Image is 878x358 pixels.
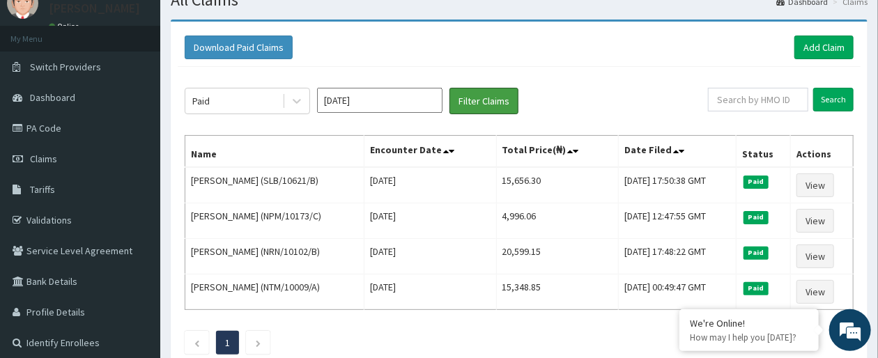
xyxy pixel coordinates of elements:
[364,274,496,310] td: [DATE]
[619,274,737,310] td: [DATE] 00:49:47 GMT
[30,91,75,104] span: Dashboard
[708,88,808,111] input: Search by HMO ID
[744,176,769,188] span: Paid
[185,167,364,203] td: [PERSON_NAME] (SLB/10621/B)
[619,167,737,203] td: [DATE] 17:50:38 GMT
[185,136,364,168] th: Name
[185,36,293,59] button: Download Paid Claims
[317,88,442,113] input: Select Month and Year
[30,61,101,73] span: Switch Providers
[185,274,364,310] td: [PERSON_NAME] (NTM/10009/A)
[364,239,496,274] td: [DATE]
[496,136,618,168] th: Total Price(₦)
[737,136,791,168] th: Status
[690,332,808,343] p: How may I help you today?
[744,247,769,259] span: Paid
[364,136,496,168] th: Encounter Date
[49,2,140,15] p: [PERSON_NAME]
[690,317,808,329] div: We're Online!
[791,136,854,168] th: Actions
[449,88,518,114] button: Filter Claims
[30,153,57,165] span: Claims
[7,223,265,272] textarea: Type your message and hit 'Enter'
[744,282,769,295] span: Paid
[192,94,210,108] div: Paid
[72,78,234,96] div: Chat with us now
[496,274,618,310] td: 15,348.85
[796,280,834,304] a: View
[255,336,261,349] a: Next page
[796,244,834,268] a: View
[794,36,854,59] a: Add Claim
[26,70,56,104] img: d_794563401_company_1708531726252_794563401
[30,183,55,196] span: Tariffs
[364,167,496,203] td: [DATE]
[81,97,192,238] span: We're online!
[225,336,230,349] a: Page 1 is your current page
[49,22,82,31] a: Online
[229,7,262,40] div: Minimize live chat window
[796,173,834,197] a: View
[185,239,364,274] td: [PERSON_NAME] (NRN/10102/B)
[496,203,618,239] td: 4,996.06
[619,203,737,239] td: [DATE] 12:47:55 GMT
[364,203,496,239] td: [DATE]
[185,203,364,239] td: [PERSON_NAME] (NPM/10173/C)
[496,239,618,274] td: 20,599.15
[813,88,854,111] input: Search
[496,167,618,203] td: 15,656.30
[194,336,200,349] a: Previous page
[619,239,737,274] td: [DATE] 17:48:22 GMT
[796,209,834,233] a: View
[619,136,737,168] th: Date Filed
[744,211,769,224] span: Paid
